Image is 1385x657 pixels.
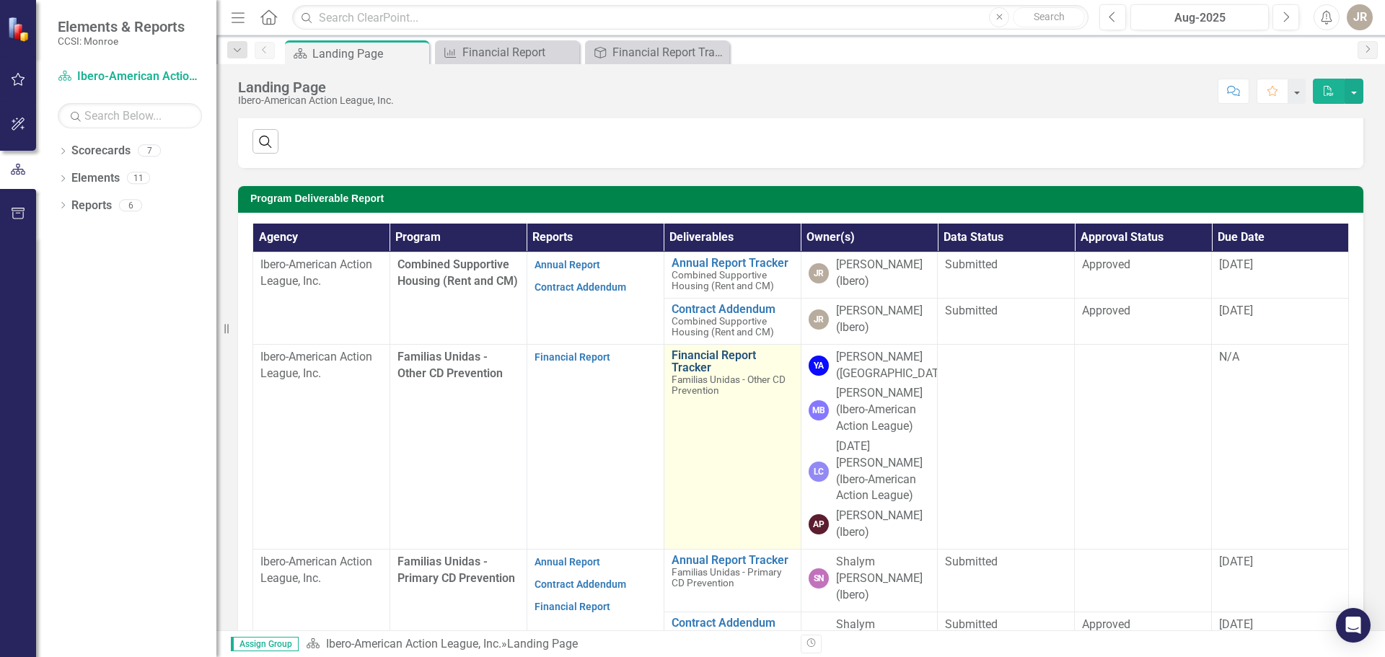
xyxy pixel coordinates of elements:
a: Annual Report Tracker [672,554,793,567]
span: Elements & Reports [58,18,185,35]
p: Ibero-American Action League, Inc. [260,554,382,587]
td: Double-Click to Edit Right Click for Context Menu [664,299,801,345]
td: Double-Click to Edit Right Click for Context Menu [664,549,801,612]
span: Approved [1082,304,1130,317]
div: [PERSON_NAME] (Ibero-American Action League) [836,385,931,435]
a: Contract Addendum [672,617,793,630]
span: [DATE] [1219,555,1253,568]
span: Submitted [945,617,998,631]
div: [PERSON_NAME] (Ibero) [836,257,931,290]
div: JR [809,263,829,283]
input: Search Below... [58,103,202,128]
div: [PERSON_NAME] (Ibero) [836,508,931,541]
a: Elements [71,170,120,187]
a: Financial Report [535,351,610,363]
span: Familias Unidas - Other CD Prevention [397,350,503,380]
div: [PERSON_NAME] ([GEOGRAPHIC_DATA]) [836,349,953,382]
a: Ibero-American Action League, Inc. [326,637,501,651]
div: Shalym [PERSON_NAME] (Ibero) [836,554,931,604]
a: Ibero-American Action League, Inc. [58,69,202,85]
span: Familias Unidas - Primary CD Prevention [672,628,781,651]
div: SN [809,568,829,588]
span: [DATE] [1219,304,1253,317]
td: Double-Click to Edit [938,549,1075,612]
p: Ibero-American Action League, Inc. [260,349,382,382]
td: Double-Click to Edit [1075,344,1212,549]
span: Submitted [945,555,998,568]
div: MB [809,400,829,420]
td: Double-Click to Edit [1075,299,1212,345]
small: CCSI: Monroe [58,35,185,47]
div: 11 [127,172,150,185]
span: Approved [1082,257,1130,271]
div: N/A [1219,349,1341,366]
button: JR [1347,4,1373,30]
div: YA [809,356,829,376]
span: Assign Group [231,637,299,651]
div: Open Intercom Messenger [1336,608,1371,643]
div: Ibero-American Action League, Inc. [238,95,394,106]
div: [PERSON_NAME] (Ibero) [836,303,931,336]
td: Double-Click to Edit [938,299,1075,345]
div: Aug-2025 [1135,9,1264,27]
a: Contract Addendum [535,578,626,590]
a: Annual Report [535,556,600,568]
span: [DATE] [1219,257,1253,271]
span: Combined Supportive Housing (Rent and CM) [672,315,774,338]
div: Landing Page [507,637,578,651]
div: 6 [119,199,142,211]
a: Financial Report Tracker [589,43,726,61]
span: Combined Supportive Housing (Rent and CM) [397,257,518,288]
span: Submitted [945,257,998,271]
span: Submitted [945,304,998,317]
span: Familias Unidas - Primary CD Prevention [672,566,781,588]
div: Financial Report [462,43,576,61]
td: Double-Click to Edit Right Click for Context Menu [664,252,801,299]
a: Reports [71,198,112,214]
img: ClearPoint Strategy [7,17,32,42]
button: Search [1013,7,1085,27]
span: Familias Unidas - Primary CD Prevention [397,555,515,585]
a: Scorecards [71,143,131,159]
div: [DATE][PERSON_NAME] (Ibero-American Action League) [836,438,931,504]
div: JR [809,309,829,330]
a: Financial Report [535,601,610,612]
div: Landing Page [238,79,394,95]
div: » [306,636,790,653]
span: Combined Supportive Housing (Rent and CM) [672,269,774,291]
h3: Program Deliverable Report [250,193,1356,204]
a: Financial Report Tracker [672,349,793,374]
span: Approved [1082,617,1130,631]
a: Financial Report [439,43,576,61]
td: Double-Click to Edit [1075,549,1212,612]
a: Contract Addendum [672,303,793,316]
p: Ibero-American Action League, Inc. [260,257,382,290]
input: Search ClearPoint... [292,5,1089,30]
div: 7 [138,145,161,157]
div: Landing Page [312,45,426,63]
div: AP [809,514,829,534]
a: Annual Report Tracker [672,257,793,270]
button: Aug-2025 [1130,4,1269,30]
span: Search [1034,11,1065,22]
td: Double-Click to Edit Right Click for Context Menu [664,344,801,549]
a: Annual Report [535,259,600,270]
span: Familias Unidas - Other CD Prevention [672,374,786,396]
div: LC [809,462,829,482]
a: Contract Addendum [535,281,626,293]
div: Financial Report Tracker [612,43,726,61]
td: Double-Click to Edit [938,344,1075,549]
span: [DATE] [1219,617,1253,631]
td: Double-Click to Edit [938,252,1075,299]
td: Double-Click to Edit [1075,252,1212,299]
